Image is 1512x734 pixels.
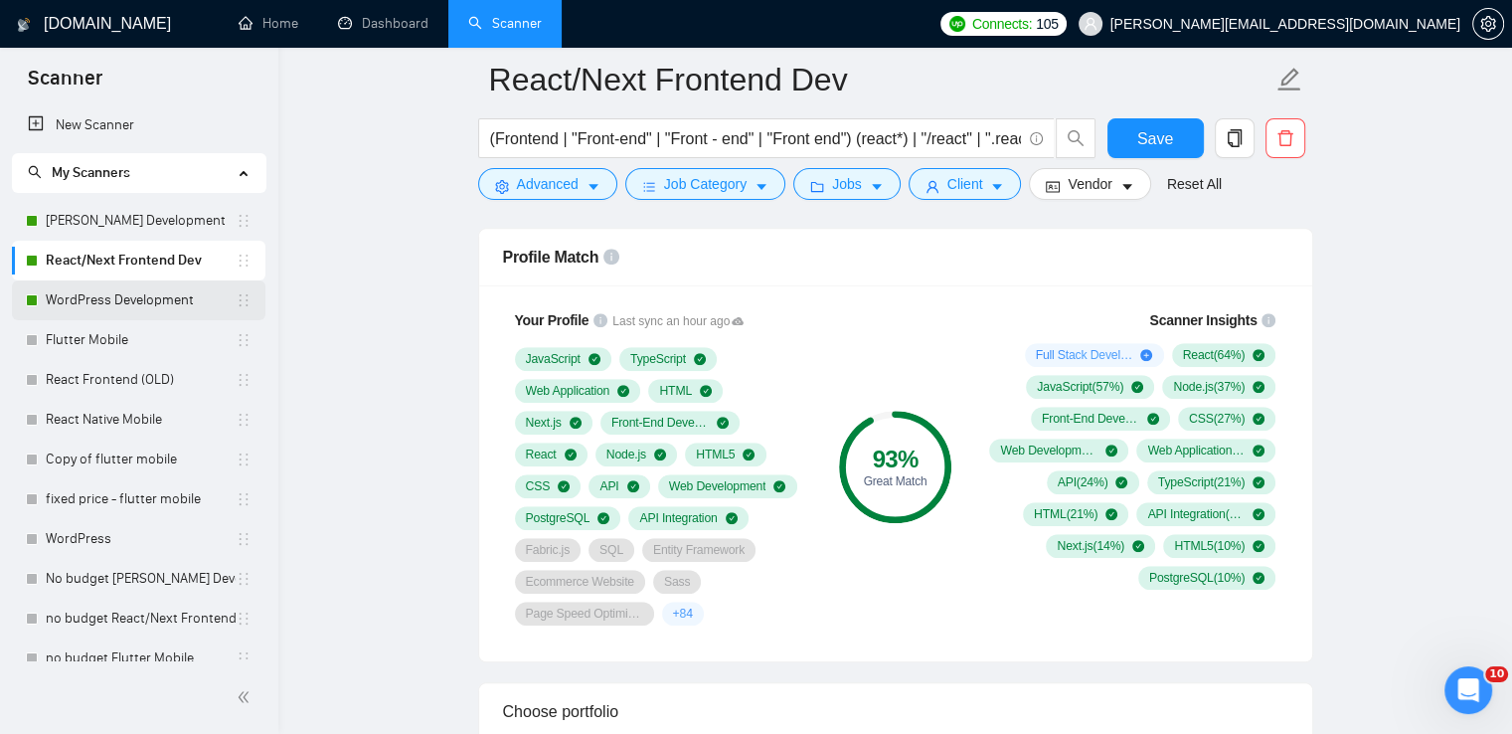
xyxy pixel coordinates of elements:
span: check-circle [1253,445,1264,457]
span: Client [947,173,983,195]
span: Node.js [606,447,646,462]
a: fixed price - flutter mobile [46,479,236,519]
li: Copy of flutter mobile [12,440,265,479]
span: SQL [599,542,623,558]
button: userClientcaret-down [909,168,1022,200]
span: Scanner [12,64,118,105]
span: holder [236,571,252,587]
a: Copy of flutter mobile [46,440,236,479]
span: HTML [659,383,692,399]
span: Ecommerce Website [526,574,634,590]
div: 93 % [839,448,951,471]
span: caret-down [870,179,884,194]
span: check-circle [1147,413,1159,425]
span: Web Application ( 25 %) [1147,443,1245,459]
span: Front-End Development ( 31 %) [1042,411,1139,427]
span: holder [236,253,252,269]
span: HTML5 ( 10 %) [1174,538,1245,554]
span: check-circle [1253,413,1264,425]
span: API Integration [639,510,717,526]
span: Save [1137,126,1173,151]
span: check-circle [694,353,706,365]
span: holder [236,213,252,229]
span: check-circle [1253,540,1264,552]
span: setting [1473,16,1503,32]
span: user [925,179,939,194]
span: check-circle [1253,476,1264,488]
span: info-circle [603,249,619,265]
span: PostgreSQL ( 10 %) [1149,570,1245,586]
span: check-circle [597,512,609,524]
li: WordPress [12,519,265,559]
span: Jobs [832,173,862,195]
span: Your Profile [515,312,589,328]
span: caret-down [990,179,1004,194]
span: holder [236,292,252,308]
span: Connects: [972,13,1032,35]
span: check-circle [1105,508,1117,520]
span: info-circle [1030,132,1043,145]
span: Entity Framework [653,542,745,558]
button: search [1056,118,1095,158]
span: edit [1276,67,1302,92]
span: JavaScript ( 57 %) [1037,379,1123,395]
a: Reset All [1167,173,1222,195]
span: search [1057,129,1094,147]
span: Page Speed Optimization [526,606,643,622]
span: check-circle [1115,476,1127,488]
span: setting [495,179,509,194]
span: idcard [1046,179,1060,194]
span: check-circle [1253,349,1264,361]
span: check-circle [654,449,666,460]
span: API ( 24 %) [1058,474,1108,490]
li: no budget Flutter Mobile [12,639,265,678]
a: React Native Mobile [46,400,236,440]
button: idcardVendorcaret-down [1029,168,1150,200]
li: New Scanner [12,105,265,145]
span: holder [236,650,252,666]
span: Sass [664,574,690,590]
span: caret-down [1120,179,1134,194]
span: double-left [237,687,256,707]
span: check-circle [1105,445,1117,457]
a: no budget Flutter Mobile [46,639,236,678]
span: check-circle [617,385,629,397]
a: WordPress [46,519,236,559]
span: user [1084,17,1097,31]
li: WordPress Development [12,280,265,320]
span: delete [1266,129,1304,147]
span: info-circle [1261,313,1275,327]
span: caret-down [587,179,600,194]
span: holder [236,412,252,428]
span: React [526,447,557,462]
a: [PERSON_NAME] Development [46,201,236,241]
span: check-circle [700,385,712,397]
span: check-circle [717,417,729,429]
span: API [599,478,618,494]
span: Node.js ( 37 %) [1173,379,1245,395]
iframe: Intercom live chat [1444,666,1492,714]
button: barsJob Categorycaret-down [625,168,785,200]
span: check-circle [1253,572,1264,584]
li: fixed price - flutter mobile [12,479,265,519]
img: upwork-logo.png [949,16,965,32]
span: Fabric.js [526,542,571,558]
span: Scanner Insights [1149,313,1257,327]
input: Search Freelance Jobs... [490,126,1021,151]
span: check-circle [627,480,639,492]
li: No budget MERN Stack Development [12,559,265,599]
button: setting [1472,8,1504,40]
a: homeHome [239,15,298,32]
button: copy [1215,118,1255,158]
span: search [28,165,42,179]
span: copy [1216,129,1254,147]
a: Flutter Mobile [46,320,236,360]
input: Scanner name... [489,55,1272,104]
span: holder [236,531,252,547]
span: check-circle [1132,540,1144,552]
span: bars [642,179,656,194]
span: caret-down [755,179,768,194]
span: check-circle [743,449,755,460]
li: React Frontend (OLD) [12,360,265,400]
span: 10 [1485,666,1508,682]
